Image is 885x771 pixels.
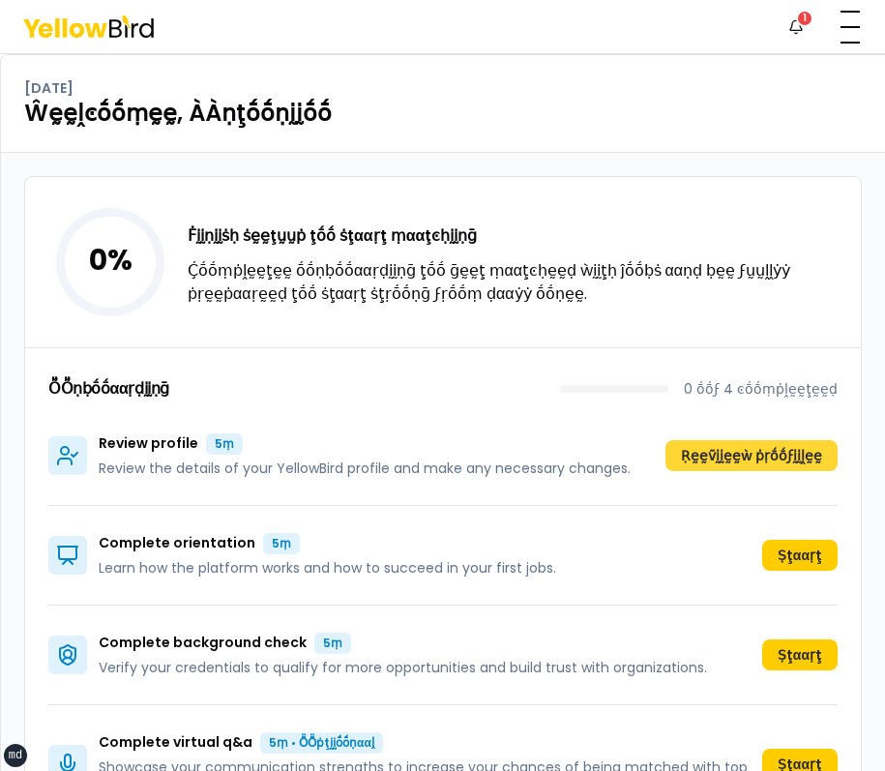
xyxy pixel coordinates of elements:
[263,533,300,554] div: 5ṃ
[762,639,838,670] button: Ṣţααṛţ
[99,433,631,455] p: Review profile
[99,658,707,677] p: Verify your credentials to qualify for more opportunities and build trust with organizations.
[188,259,838,306] p: Ḉṓṓṃṗḽḛḛţḛḛ ṓṓṇḅṓṓααṛḍḭḭṇḡ ţṓṓ ḡḛḛţ ṃααţͼḥḛḛḍ ẁḭḭţḥ ĵṓṓḅṡ ααṇḍ ḅḛḛ ϝṵṵḽḽẏẏ ṗṛḛḛṗααṛḛḛḍ ţṓṓ ṡţααṛţ...
[777,8,815,46] button: 1
[314,633,351,654] div: 5ṃ
[188,224,838,248] h3: Ḟḭḭṇḭḭṡḥ ṡḛḛţṵṵṗ ţṓṓ ṡţααṛţ ṃααţͼḥḭḭṇḡ
[99,533,556,554] p: Complete orientation
[48,381,169,397] h3: ṎṎṇḅṓṓααṛḍḭḭṇḡ
[24,98,862,129] h1: Ŵḛḛḽͼṓṓṃḛḛ, ÀÀṇţṓṓṇḭḭṓṓ
[9,748,22,763] div: md
[24,78,74,98] p: [DATE]
[665,440,838,471] button: Ṛḛḛṽḭḭḛḛẁ ṗṛṓṓϝḭḭḽḛḛ
[762,540,838,571] button: Ṣţααṛţ
[684,379,838,399] p: 0 ṓṓϝ 4 ͼṓṓṃṗḽḛḛţḛḛḍ
[99,459,631,478] p: Review the details of your YellowBird profile and make any necessary changes.
[206,433,243,455] div: 5ṃ
[99,732,751,754] p: Complete virtual q&a
[99,633,707,654] p: Complete background check
[99,558,556,578] p: Learn how the platform works and how to succeed in your first jobs.
[796,10,813,27] div: 1
[89,239,133,281] tspan: 0 %
[260,732,383,754] div: 5ṃ • ṎṎṗţḭḭṓṓṇααḽ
